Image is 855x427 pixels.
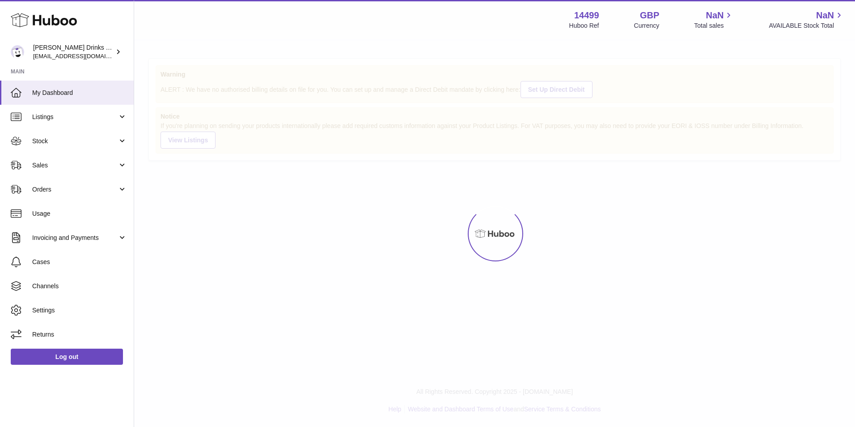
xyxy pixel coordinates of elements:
a: Log out [11,349,123,365]
span: Cases [32,258,127,266]
span: Returns [32,330,127,339]
img: internalAdmin-14499@internal.huboo.com [11,45,24,59]
a: NaN AVAILABLE Stock Total [769,9,844,30]
span: Channels [32,282,127,290]
span: Invoicing and Payments [32,234,118,242]
span: Usage [32,209,127,218]
span: Stock [32,137,118,145]
span: [EMAIL_ADDRESS][DOMAIN_NAME] [33,52,131,60]
strong: 14499 [574,9,599,21]
span: NaN [816,9,834,21]
span: Total sales [694,21,734,30]
strong: GBP [640,9,659,21]
span: My Dashboard [32,89,127,97]
span: AVAILABLE Stock Total [769,21,844,30]
div: [PERSON_NAME] Drinks LTD (t/a Zooz) [33,43,114,60]
span: Listings [32,113,118,121]
span: NaN [706,9,724,21]
a: NaN Total sales [694,9,734,30]
div: Huboo Ref [569,21,599,30]
span: Settings [32,306,127,315]
span: Orders [32,185,118,194]
div: Currency [634,21,660,30]
span: Sales [32,161,118,170]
